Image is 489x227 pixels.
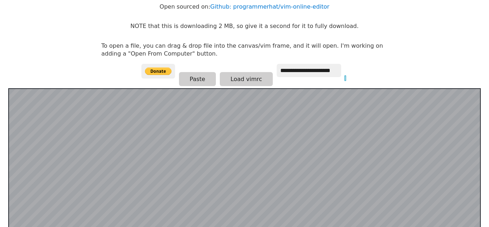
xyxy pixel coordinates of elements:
a: Github: programmerhat/vim-online-editor [210,3,329,10]
p: NOTE that this is downloading 2 MB, so give it a second for it to fully download. [130,22,358,30]
p: To open a file, you can drag & drop file into the canvas/vim frame, and it will open. I'm working... [101,42,388,58]
button: Load vimrc [220,72,273,86]
button: Paste [179,72,216,86]
p: Open sourced on: [160,3,329,11]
